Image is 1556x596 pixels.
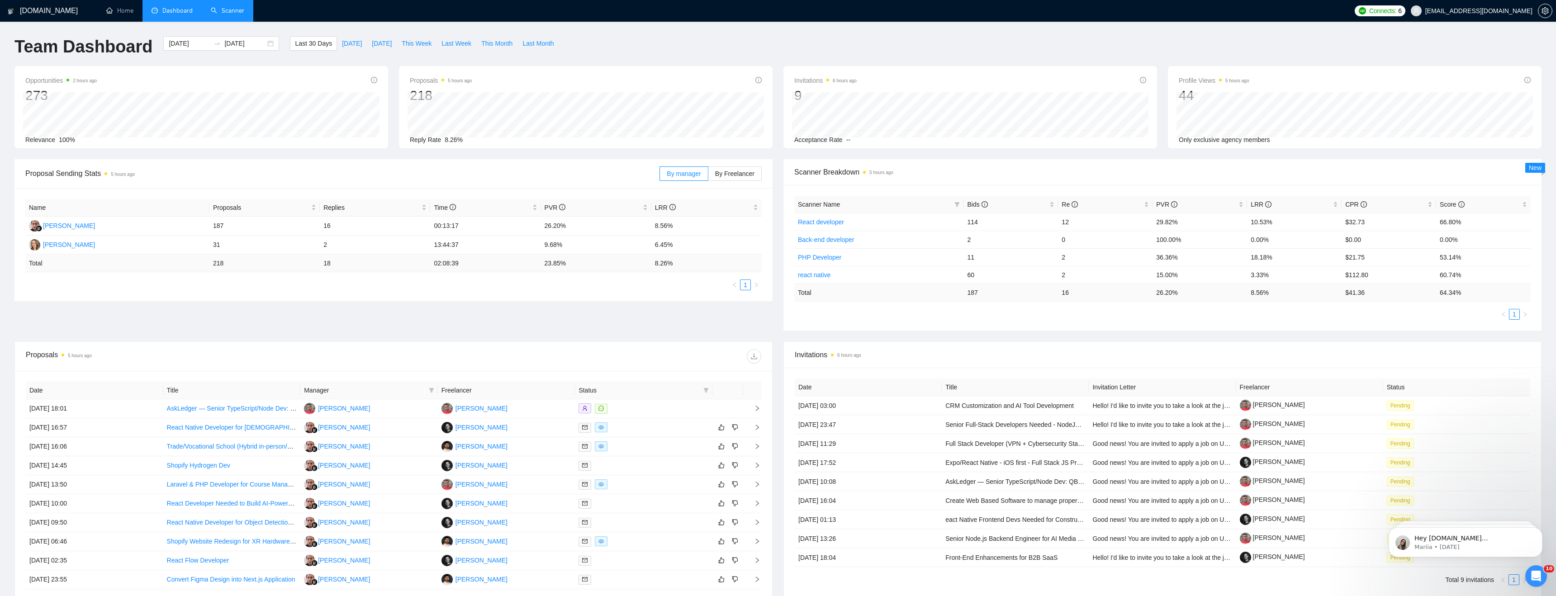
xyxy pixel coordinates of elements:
a: AT[PERSON_NAME] [441,575,508,582]
div: 44 [1179,87,1249,104]
span: Opportunities [25,75,97,86]
a: Full Stack Developer (VPN + Cybersecurity Startup) [945,440,1091,447]
a: AU[PERSON_NAME] [29,222,95,229]
a: Convert Figma Design into Next.js Application [167,576,295,583]
button: dislike [730,555,740,566]
span: info-circle [1524,77,1531,83]
span: dislike [732,481,738,488]
span: PVR [545,204,566,211]
span: 10 [1544,565,1554,572]
span: filter [703,388,709,393]
img: YK [304,403,315,414]
button: like [716,498,727,509]
img: AU [304,498,315,509]
span: mail [582,482,588,487]
span: info-circle [669,204,676,210]
img: AT [441,536,453,547]
img: AT [441,441,453,452]
a: CRM Customization and AI Tool Development [945,402,1074,409]
span: dislike [732,519,738,526]
td: 8.56% [651,217,762,236]
button: Last Month [517,36,559,51]
a: AU[PERSON_NAME] [304,423,370,430]
div: [PERSON_NAME] [43,221,95,231]
span: right [1522,577,1528,583]
span: mail [582,444,588,449]
img: YK [441,479,453,490]
a: YK[PERSON_NAME] [304,404,370,412]
a: BS[PERSON_NAME] [441,518,508,525]
a: Shopify Website Redesign for XR Hardware Brand [167,538,308,545]
a: Laravel & PHP Developer for Course Management Website [167,481,333,488]
span: right [754,282,759,288]
img: BS [441,498,453,509]
span: 6 [1398,6,1402,16]
span: Proposals [410,75,472,86]
a: Back-end developer [798,236,854,243]
div: [PERSON_NAME] [455,555,508,565]
span: Pending [1387,420,1414,430]
a: AskLedger — Senior TypeScript/Node Dev: QBO Read-Only MVP with MCP, AI + CRM [167,405,411,412]
img: c1X7kv287tsEoHtcfYMMDDQpFA6a4TNDz2aRCZGzNeq34j5s9PyNgzAtvMkWjQwKYi [1240,476,1251,487]
a: React Native Developer for [DEMOGRAPHIC_DATA] Educational App [167,424,363,431]
span: Relevance [25,136,55,143]
a: searchScanner [211,7,244,14]
span: Reply Rate [410,136,441,143]
span: 100% [59,136,75,143]
div: [PERSON_NAME] [455,441,508,451]
button: like [716,422,727,433]
span: info-circle [1265,201,1271,208]
img: c1O1MOctB-o4DI7RIPm54ktSQhr5U62Lv1Y6qMFn3RI11GOJ3GcnboeiiWJ0eJW1ER [1240,552,1251,563]
span: mail [582,577,588,582]
iframe: Intercom notifications message [1375,508,1556,572]
div: [PERSON_NAME] [455,403,508,413]
span: like [718,462,725,469]
a: eact Native Frontend Devs Needed for Construction Field App (Partner with Backend Team) [945,516,1202,523]
a: React Developer Needed to Build AI-Powered Trading Journal App [167,500,353,507]
span: Replies [323,203,420,213]
a: AU[PERSON_NAME] [304,480,370,487]
span: like [718,519,725,526]
span: filter [953,198,962,211]
span: info-circle [450,204,456,210]
a: AU[PERSON_NAME] [304,556,370,563]
span: [DATE] [342,38,362,48]
div: [PERSON_NAME] [318,498,370,508]
span: info-circle [371,77,377,83]
button: dislike [730,574,740,585]
span: Scanner Breakdown [794,166,1531,178]
button: dislike [730,536,740,547]
a: Pending [1387,497,1418,504]
span: info-circle [1171,201,1177,208]
span: mail [582,520,588,525]
span: mail [582,463,588,468]
a: Senior Node.js Backend Engineer for AI Media Generation Microservice [945,535,1146,542]
img: AU [304,441,315,452]
span: Acceptance Rate [794,136,843,143]
a: AU[PERSON_NAME] [304,442,370,449]
span: info-circle [559,204,565,210]
span: dislike [732,576,738,583]
a: [PERSON_NAME] [1240,496,1305,503]
a: 1 [1509,575,1519,585]
button: like [716,517,727,528]
img: BS [441,460,453,471]
span: to [213,40,221,47]
a: BS[PERSON_NAME] [441,461,508,468]
button: Last Week [436,36,476,51]
img: gigradar-bm.png [311,579,318,585]
a: YK[PERSON_NAME] [441,404,508,412]
a: Pending [1387,421,1418,428]
img: gigradar-bm.png [311,427,318,433]
a: [PERSON_NAME] [1240,401,1305,408]
span: dislike [732,424,738,431]
a: Senior Full-Stack Developers Needed - NodeJS, TypeScript, AWS, CloudFlare, PostgreSQL, Redis [945,421,1222,428]
img: c1O1MOctB-o4DI7RIPm54ktSQhr5U62Lv1Y6qMFn3RI11GOJ3GcnboeiiWJ0eJW1ER [1240,457,1251,468]
button: dislike [730,460,740,471]
span: Re [1062,201,1078,208]
a: YK[PERSON_NAME] [441,480,508,487]
span: Only exclusive agency members [1179,136,1270,143]
p: Message from Mariia, sent 3d ago [39,35,156,43]
td: $32.73 [1342,213,1436,231]
img: Profile image for Mariia [20,27,35,42]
